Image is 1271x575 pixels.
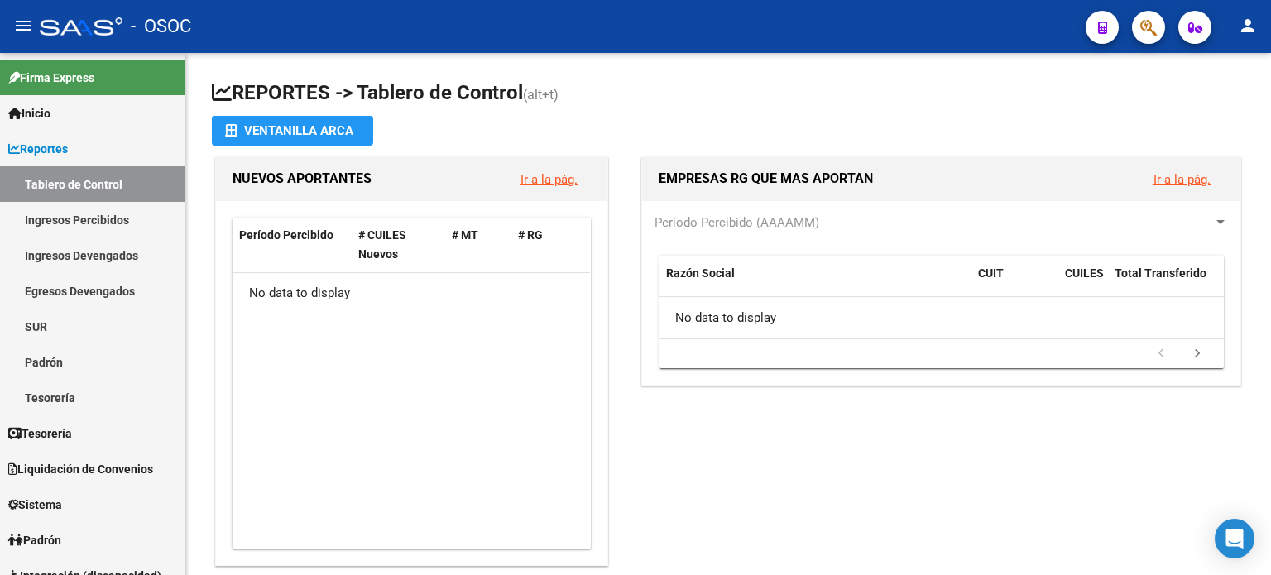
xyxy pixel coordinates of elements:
span: Período Percibido [239,228,333,242]
span: Firma Express [8,69,94,87]
span: Reportes [8,140,68,158]
span: CUIT [978,266,1004,280]
span: # RG [518,228,543,242]
span: # CUILES Nuevos [358,228,406,261]
span: Total Transferido [1115,266,1206,280]
span: NUEVOS APORTANTES [233,170,372,186]
datatable-header-cell: # CUILES Nuevos [352,218,446,272]
button: Ir a la pág. [1140,164,1224,194]
span: Inicio [8,104,50,122]
div: No data to display [659,297,1224,338]
mat-icon: menu [13,16,33,36]
mat-icon: person [1238,16,1258,36]
div: No data to display [233,273,590,314]
a: go to next page [1182,345,1213,363]
a: go to previous page [1145,345,1177,363]
datatable-header-cell: Período Percibido [233,218,352,272]
span: Sistema [8,496,62,514]
span: (alt+t) [523,87,559,103]
datatable-header-cell: Razón Social [659,256,971,310]
datatable-header-cell: CUIT [971,256,1058,310]
div: Open Intercom Messenger [1215,519,1254,558]
span: Período Percibido (AAAAMM) [655,215,819,230]
h1: REPORTES -> Tablero de Control [212,79,1245,108]
span: CUILES [1065,266,1104,280]
div: Ventanilla ARCA [225,116,360,146]
datatable-header-cell: # MT [445,218,511,272]
span: Razón Social [666,266,735,280]
button: Ir a la pág. [507,164,591,194]
datatable-header-cell: # RG [511,218,578,272]
a: Ir a la pág. [520,172,578,187]
button: Ventanilla ARCA [212,116,373,146]
span: Tesorería [8,424,72,443]
a: Ir a la pág. [1153,172,1211,187]
datatable-header-cell: CUILES [1058,256,1108,310]
span: EMPRESAS RG QUE MAS APORTAN [659,170,873,186]
datatable-header-cell: Total Transferido [1108,256,1224,310]
span: Padrón [8,531,61,549]
span: Liquidación de Convenios [8,460,153,478]
span: - OSOC [131,8,191,45]
span: # MT [452,228,478,242]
